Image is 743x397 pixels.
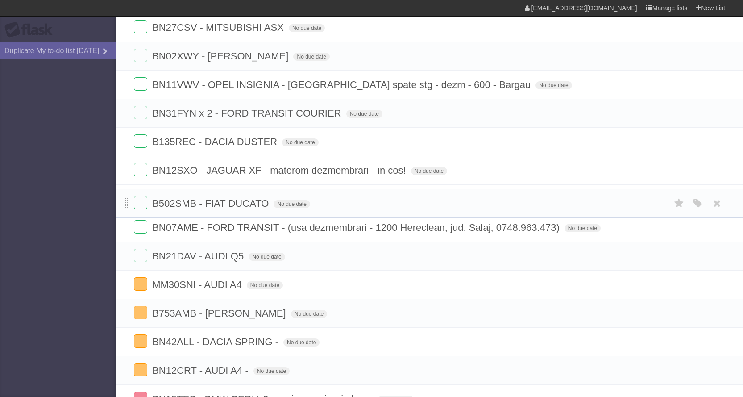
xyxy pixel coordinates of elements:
label: Done [134,196,147,209]
span: B135REC - DACIA DUSTER [152,136,279,147]
span: No due date [274,200,310,208]
span: No due date [253,367,290,375]
span: No due date [247,281,283,289]
span: MM30SNI - AUDI A4 [152,279,244,290]
label: Done [134,363,147,376]
label: Done [134,249,147,262]
label: Done [134,49,147,62]
span: BN11VWV - OPEL INSIGNIA - [GEOGRAPHIC_DATA] spate stg - dezm - 600 - Bargau [152,79,533,90]
label: Done [134,134,147,148]
span: BN42ALL - DACIA SPRING - [152,336,281,347]
span: BN27CSV - MITSUBISHI ASX [152,22,286,33]
label: Done [134,220,147,234]
span: BN31FYN x 2 - FORD TRANSIT COURIER [152,108,343,119]
label: Star task [671,196,688,211]
span: No due date [282,138,318,146]
label: Done [134,77,147,91]
span: BN21DAV - AUDI Q5 [152,251,246,262]
label: Done [134,277,147,291]
label: Done [134,20,147,33]
span: BN07AME - FORD TRANSIT - (usa dezmembrari - 1200 Hereclean, jud. Salaj, 0748.963.473) [152,222,562,233]
span: No due date [411,167,447,175]
span: BN12CRT - AUDI A4 - [152,365,251,376]
label: Done [134,334,147,348]
span: No due date [535,81,572,89]
span: No due date [293,53,329,61]
span: B502SMB - FIAT DUCATO [152,198,271,209]
span: B753AMB - [PERSON_NAME] [152,308,288,319]
label: Done [134,163,147,176]
label: Done [134,306,147,319]
span: No due date [283,338,320,347]
span: No due date [346,110,382,118]
label: Done [134,106,147,119]
div: Flask [4,22,58,38]
span: No due date [565,224,601,232]
span: No due date [289,24,325,32]
span: No due date [291,310,327,318]
span: No due date [249,253,285,261]
span: BN02XWY - [PERSON_NAME] [152,50,291,62]
span: BN12SXO - JAGUAR XF - materom dezmembrari - in cos! [152,165,408,176]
